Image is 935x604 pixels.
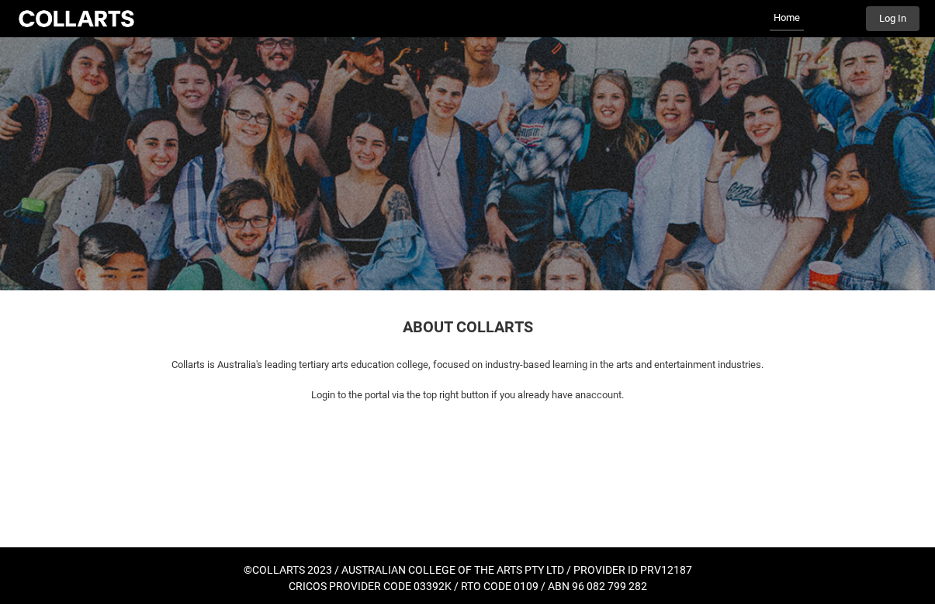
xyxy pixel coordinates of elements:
[586,389,624,401] span: account.
[9,387,926,403] p: Login to the portal via the top right button if you already have an
[403,318,533,336] span: ABOUT COLLARTS
[866,6,919,31] button: Log In
[770,6,804,31] a: Home
[9,357,926,373] p: Collarts is Australia's leading tertiary arts education college, focused on industry-based learni...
